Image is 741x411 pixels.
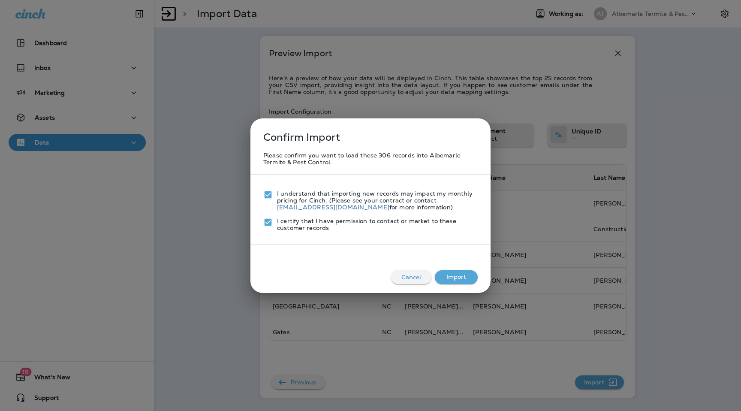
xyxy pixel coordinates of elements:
[435,270,478,284] button: Import
[259,127,340,148] p: Confirm Import
[277,218,478,231] p: I certify that I have permission to contact or market to these customer records
[277,203,389,211] a: [EMAIL_ADDRESS][DOMAIN_NAME]
[277,190,478,211] p: I understand that importing new records may impact my monthly pricing for Cinch. (Please see your...
[391,270,431,284] button: Cancel
[398,270,425,284] p: Cancel
[263,152,478,166] p: Please confirm you want to load these 306 records into Albemarle Termite & Pest Control.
